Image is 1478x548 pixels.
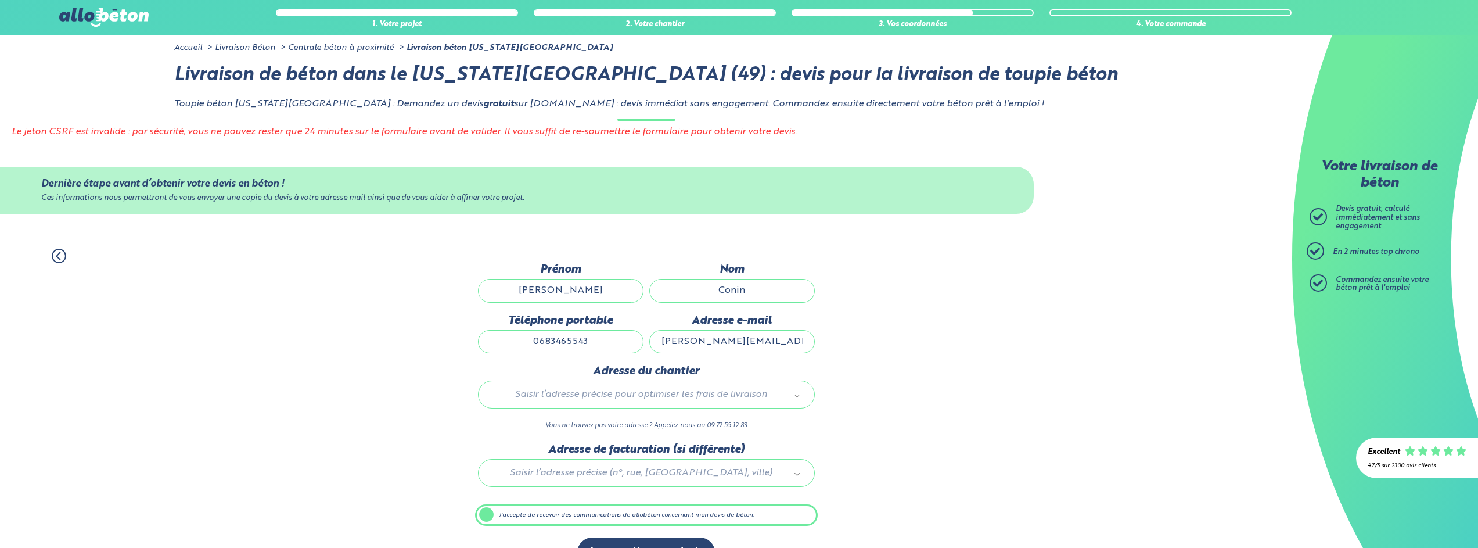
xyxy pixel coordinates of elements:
a: Saisir l’adresse précise pour optimiser les frais de livraison [490,387,803,402]
label: Adresse du chantier [478,365,815,378]
li: Centrale béton à proximité [278,43,394,52]
div: Dernière étape avant d’obtenir votre devis en béton ! [41,178,992,189]
p: Toupie béton [US_STATE][GEOGRAPHIC_DATA] : Demandez un devis sur [DOMAIN_NAME] : devis immédiat s... [174,99,1118,109]
label: Prénom [478,263,643,276]
a: Livraison Béton [215,44,275,52]
label: Nom [649,263,815,276]
label: Adresse e-mail [649,314,815,327]
span: Saisir l’adresse précise pour optimiser les frais de livraison [495,387,787,402]
div: 3. Vos coordonnées [792,20,1034,29]
a: Accueil [174,44,202,52]
div: 4. Votre commande [1049,20,1292,29]
div: Ces informations nous permettront de vous envoyer une copie du devis à votre adresse mail ainsi q... [41,194,992,203]
input: ex : contact@allobeton.fr [649,330,815,353]
img: allobéton [59,8,149,27]
strong: gratuit [483,99,514,109]
input: Quel est votre prénom ? [478,279,643,302]
p: Vous ne trouvez pas votre adresse ? Appelez-nous au 09 72 55 12 83 [478,420,815,431]
input: Quel est votre nom de famille ? [649,279,815,302]
input: ex : 0642930817 [478,330,643,353]
div: 2. Votre chantier [534,20,776,29]
iframe: Help widget launcher [1375,503,1465,535]
h1: Livraison de béton dans le [US_STATE][GEOGRAPHIC_DATA] (49) : devis pour la livraison de toupie b... [174,65,1118,87]
label: Téléphone portable [478,314,643,327]
label: J'accepte de recevoir des communications de allobéton concernant mon devis de béton. [475,504,818,526]
div: 1. Votre projet [276,20,518,29]
li: Livraison béton [US_STATE][GEOGRAPHIC_DATA] [396,43,613,52]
